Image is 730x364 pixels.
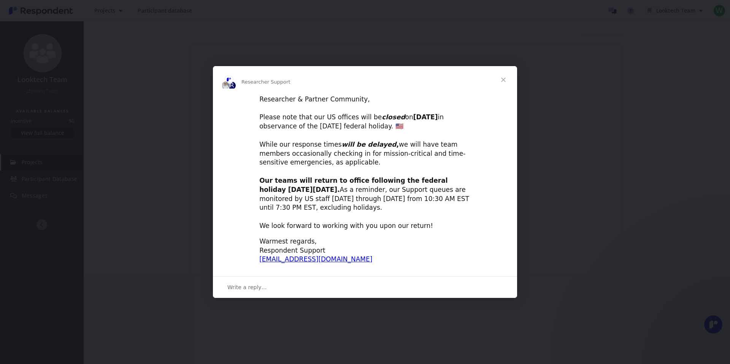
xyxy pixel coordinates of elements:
[259,255,372,263] a: [EMAIL_ADDRESS][DOMAIN_NAME]
[227,282,267,292] span: Write a reply…
[259,237,471,264] div: Warmest regards, Respondent Support
[342,141,399,148] b: ,
[382,113,405,121] i: closed
[490,66,517,93] span: Close
[413,113,438,121] b: [DATE]
[213,276,517,298] div: Open conversation and reply
[221,81,230,90] img: Justin avatar
[259,177,448,193] b: Our teams will return to office following the federal holiday [DATE][DATE].
[227,81,236,90] div: R
[241,79,290,85] span: Researcher Support
[259,95,471,231] div: Researcher & Partner Community, ​ Please note that our US offices will be on in observance of the...
[342,141,397,148] i: will be delayed
[224,75,233,84] img: Melissa avatar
